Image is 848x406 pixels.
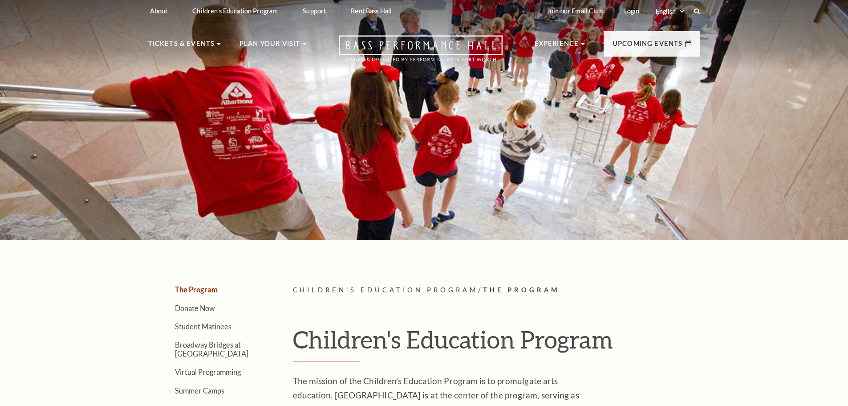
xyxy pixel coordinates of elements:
a: The Program [175,285,218,294]
p: Tickets & Events [148,38,215,54]
a: Summer Camps [175,386,224,395]
a: Donate Now [175,304,215,312]
a: Student Matinees [175,322,231,331]
a: Broadway Bridges at [GEOGRAPHIC_DATA] [175,340,248,357]
p: Experience [535,38,579,54]
p: / [293,285,700,296]
p: Support [303,7,326,15]
span: Children's Education Program [293,286,479,294]
p: Plan Your Visit [239,38,300,54]
a: Virtual Programming [175,368,241,376]
p: Rent Bass Hall [351,7,392,15]
p: Upcoming Events [613,38,683,54]
select: Select: [654,7,686,16]
span: The Program [483,286,560,294]
p: Children's Education Program [192,7,278,15]
h1: Children's Education Program [293,325,700,361]
p: About [150,7,168,15]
